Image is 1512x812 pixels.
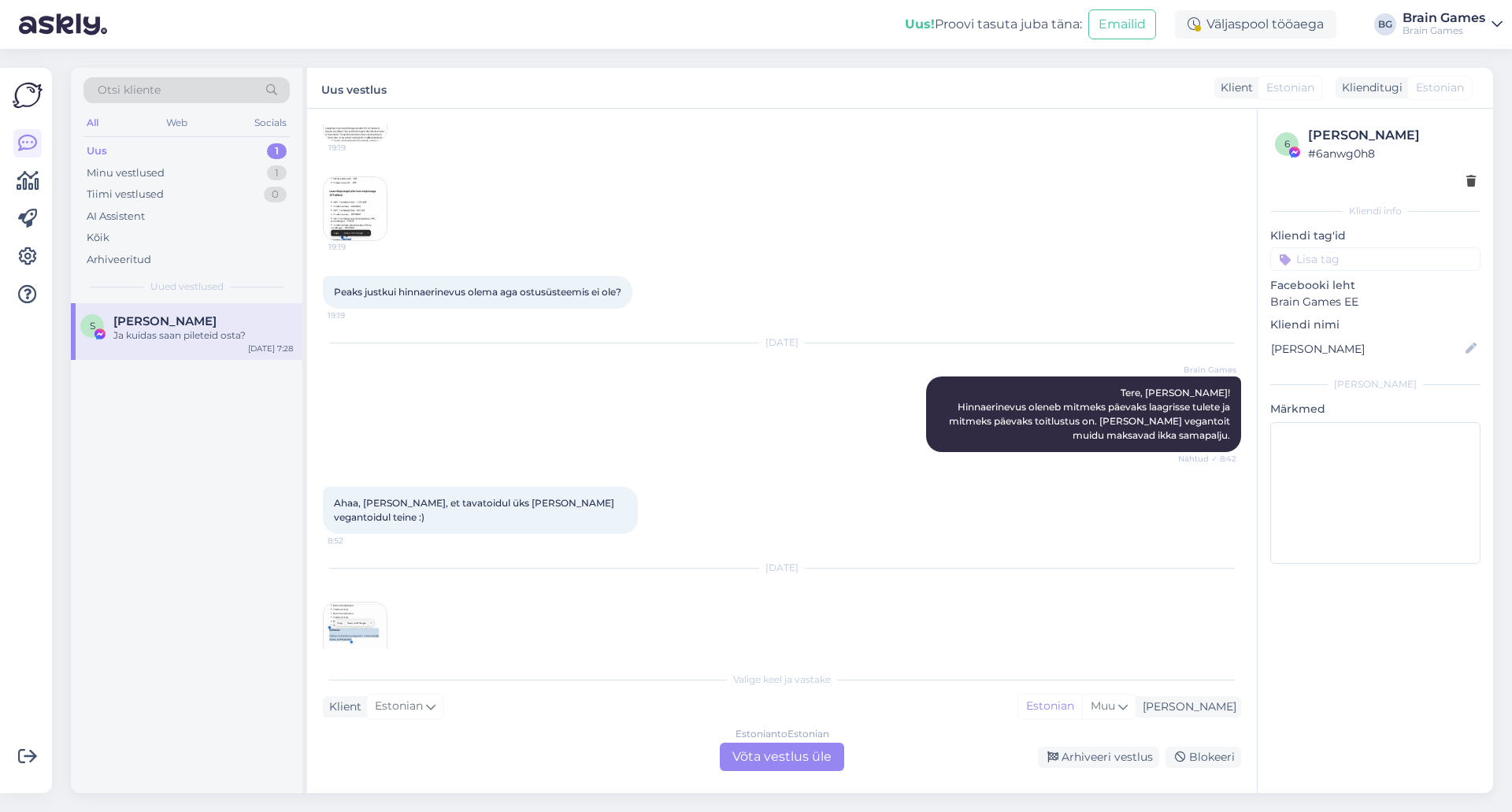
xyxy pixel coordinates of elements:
[328,310,387,321] span: 19:19
[1336,80,1403,96] div: Klienditugi
[1270,204,1480,218] div: Kliendi info
[1403,12,1503,37] a: Brain GamesBrain Games
[323,336,1241,350] div: [DATE]
[334,497,617,523] span: Ahaa, [PERSON_NAME], et tavatoidul üks [PERSON_NAME] vegantoidul teine :)
[267,165,287,181] div: 1
[87,165,165,181] div: Minu vestlused
[1308,126,1476,145] div: [PERSON_NAME]
[1374,13,1396,35] div: BG
[1177,364,1236,376] span: Brain Games
[1175,10,1336,39] div: Väljaspool tööaega
[248,343,293,354] div: [DATE] 7:28
[87,252,151,268] div: Arhiveeritud
[321,77,387,98] label: Uus vestlus
[150,280,224,294] span: Uued vestlused
[1177,453,1236,465] span: Nähtud ✓ 8:42
[87,143,107,159] div: Uus
[1270,377,1480,391] div: [PERSON_NAME]
[1284,138,1290,150] span: 6
[324,603,387,666] img: Attachment
[328,535,387,547] span: 8:52
[1214,80,1253,96] div: Klient
[87,209,145,224] div: AI Assistent
[1403,24,1485,37] div: Brain Games
[328,241,387,253] span: 19:19
[90,320,95,332] span: S
[267,143,287,159] div: 1
[1270,294,1480,310] p: Brain Games EE
[1403,12,1485,24] div: Brain Games
[1270,401,1480,417] p: Märkmed
[1018,695,1082,718] div: Estonian
[375,698,423,715] span: Estonian
[1088,9,1156,39] button: Emailid
[328,142,387,154] span: 19:19
[720,743,844,771] div: Võta vestlus üle
[1270,228,1480,244] p: Kliendi tag'id
[1270,247,1480,271] input: Lisa tag
[98,82,161,98] span: Otsi kliente
[113,328,293,343] div: Ja kuidas saan pileteid osta?
[323,673,1241,687] div: Valige keel ja vastake
[905,17,935,32] b: Uus!
[1270,317,1480,333] p: Kliendi nimi
[1266,80,1314,96] span: Estonian
[323,561,1241,575] div: [DATE]
[264,187,287,202] div: 0
[323,699,361,715] div: Klient
[334,286,621,298] span: Peaks justkui hinnaerinevus olema aga ostusüsteemis ei ole?
[113,314,217,328] span: Sandra Sommer
[87,230,109,246] div: Kõik
[1165,747,1241,768] div: Blokeeri
[1270,277,1480,294] p: Facebooki leht
[1136,699,1236,715] div: [PERSON_NAME]
[1038,747,1159,768] div: Arhiveeri vestlus
[1308,145,1476,162] div: # 6anwg0h8
[905,15,1082,34] div: Proovi tasuta juba täna:
[251,113,290,133] div: Socials
[87,187,164,202] div: Tiimi vestlused
[1416,80,1464,96] span: Estonian
[1271,340,1462,358] input: Lisa nimi
[163,113,191,133] div: Web
[83,113,102,133] div: All
[13,80,43,110] img: Askly Logo
[736,727,829,741] div: Estonian to Estonian
[1091,699,1115,713] span: Muu
[324,177,387,240] img: Attachment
